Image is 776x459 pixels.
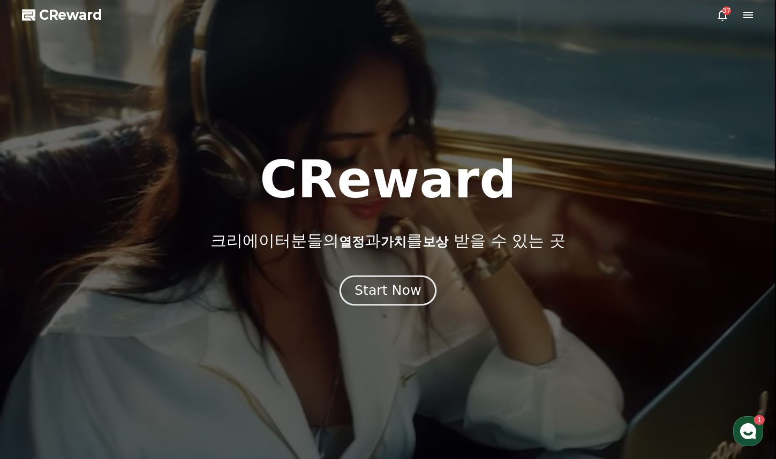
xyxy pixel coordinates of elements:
span: 대화 [98,356,111,364]
a: 설정 [138,339,206,366]
h1: CReward [260,154,516,205]
span: 보상 [423,234,448,249]
div: Start Now [355,281,421,300]
span: 가치 [381,234,406,249]
div: 37 [722,6,731,15]
a: 1대화 [71,339,138,366]
button: Start Now [340,276,436,306]
a: 홈 [3,339,71,366]
span: CReward [39,6,102,24]
a: Start Now [342,287,434,297]
a: CReward [22,6,102,24]
span: 1 [109,339,112,347]
span: 홈 [34,355,40,364]
span: 열정 [339,234,365,249]
p: 크리에이터분들의 과 를 받을 수 있는 곳 [210,231,565,250]
span: 설정 [165,355,178,364]
a: 37 [716,9,729,21]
